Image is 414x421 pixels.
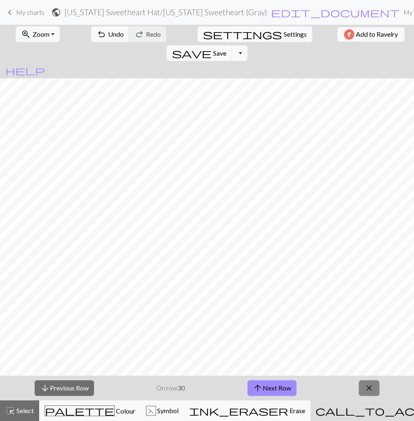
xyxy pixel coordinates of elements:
div: F [146,406,155,416]
span: Undo [108,30,124,38]
span: arrow_downward [40,382,50,394]
span: Settings [284,29,307,39]
span: ink_eraser [189,405,288,416]
span: Colour [115,407,135,415]
button: Colour [39,400,141,421]
span: highlight_alt [5,405,15,416]
span: Select [15,407,34,414]
span: close [364,382,374,394]
strong: 30 [177,384,185,392]
span: save [172,47,212,59]
span: settings [203,28,282,40]
span: palette [45,405,114,416]
button: F Symbol [141,400,184,421]
span: Add to Ravelry [356,29,398,40]
span: My charts [16,8,45,16]
button: Add to Ravelry [337,27,405,42]
i: Settings [203,29,282,39]
span: keyboard_arrow_left [5,7,15,18]
span: arrow_upward [253,382,263,394]
button: Save [167,45,232,61]
button: Next Row [247,380,296,396]
span: Save [213,49,226,57]
span: Symbol [156,407,179,414]
p: On row [156,383,185,393]
button: Zoom [16,26,60,42]
img: Ravelry [344,29,354,40]
span: Zoom [33,30,49,38]
span: Erase [288,407,305,414]
button: Erase [184,400,310,421]
button: Undo [91,26,129,42]
span: zoom_in [21,28,31,40]
span: help [5,65,45,76]
span: undo [96,28,106,40]
button: SettingsSettings [198,26,312,42]
button: Previous Row [35,380,94,396]
h2: [US_STATE] Sweetheart Hat / [US_STATE] Sweetheart (Gray) [64,7,267,17]
span: public [51,7,61,18]
span: edit_document [271,7,400,18]
a: My charts [5,5,45,19]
